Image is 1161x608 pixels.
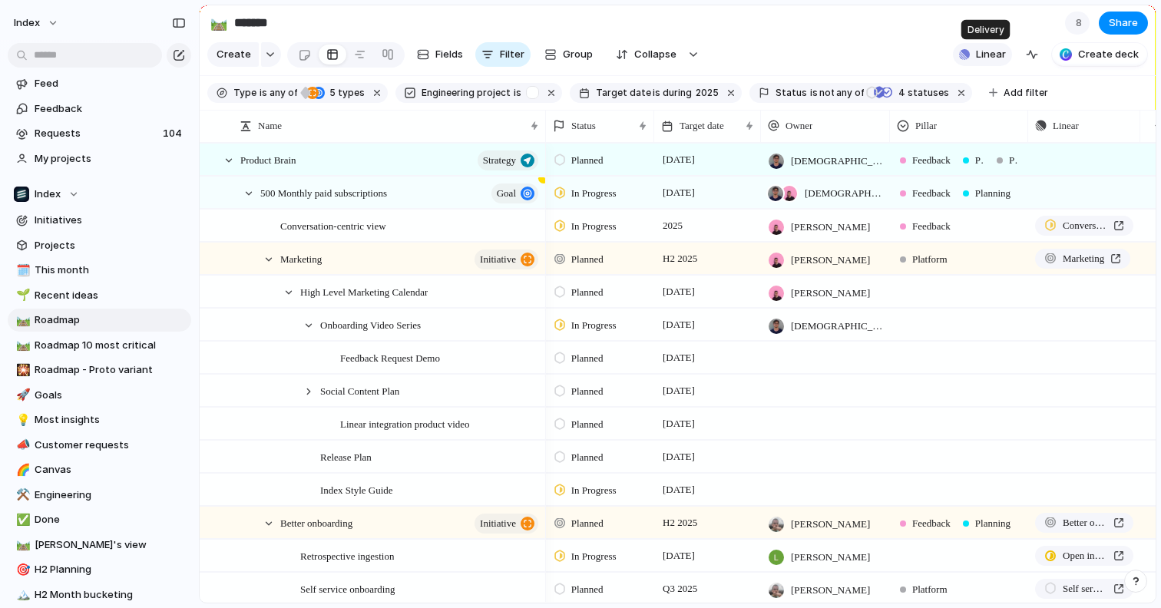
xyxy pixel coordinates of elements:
[8,147,191,170] a: My projects
[340,415,470,432] span: Linear integration product video
[975,153,984,168] span: Planning
[256,84,300,101] button: isany of
[299,84,368,101] button: 5 types
[210,12,227,33] div: 🛤️
[260,183,387,201] span: 500 Monthly paid subscriptions
[233,86,256,100] span: Type
[258,118,282,134] span: Name
[696,86,719,100] span: 2025
[659,382,699,400] span: [DATE]
[8,97,191,121] a: Feedback
[571,318,617,333] span: In Progress
[894,86,949,100] span: statuses
[14,312,29,328] button: 🛤️
[14,487,29,503] button: ⚒️
[1035,216,1133,236] a: Conversation-centric view
[659,415,699,433] span: [DATE]
[818,86,835,100] span: not
[791,253,870,268] span: [PERSON_NAME]
[320,382,399,399] span: Social Content Plan
[1109,15,1138,31] span: Share
[912,582,948,597] span: Platform
[791,319,883,334] span: [DEMOGRAPHIC_DATA][PERSON_NAME]
[659,448,699,466] span: [DATE]
[14,15,40,31] span: Index
[912,186,951,201] span: Feedback
[659,316,699,334] span: [DATE]
[16,411,27,429] div: 💡
[8,259,191,282] div: 🗓️This month
[563,47,593,62] span: Group
[16,436,27,454] div: 📣
[571,516,604,531] span: Planned
[411,42,469,67] button: Fields
[340,349,440,366] span: Feedback Request Demo
[300,580,395,597] span: Self service onboarding
[325,86,365,100] span: types
[659,514,701,532] span: H2 2025
[596,86,651,100] span: Target date
[497,183,516,204] span: Goal
[8,359,191,382] a: 🎇Roadmap - Proto variant
[791,583,870,598] span: [PERSON_NAME]
[260,86,267,100] span: is
[1053,118,1079,134] span: Linear
[16,561,27,579] div: 🎯
[8,334,191,357] div: 🛤️Roadmap 10 most critical
[607,42,684,67] button: Collapse
[14,288,29,303] button: 🌱
[8,72,191,95] a: Feed
[786,118,812,134] span: Owner
[14,338,29,353] button: 🛤️
[478,150,538,170] button: Strategy
[571,219,617,234] span: In Progress
[320,481,393,498] span: Index Style Guide
[571,186,617,201] span: In Progress
[8,583,191,606] div: 🏔️H2 Month bucketing
[14,388,29,403] button: 🚀
[537,42,600,67] button: Group
[980,82,1057,104] button: Add filter
[659,183,699,202] span: [DATE]
[1035,513,1133,533] a: Better onboarding
[912,153,951,168] span: Feedback
[35,263,186,278] span: This month
[35,462,186,477] span: Canvas
[500,47,524,62] span: Filter
[1099,12,1148,35] button: Share
[659,481,699,499] span: [DATE]
[791,286,870,301] span: [PERSON_NAME]
[207,42,259,67] button: Create
[16,486,27,504] div: ⚒️
[912,252,948,267] span: Platform
[571,351,604,366] span: Planned
[8,458,191,481] a: 🌈Canvas
[1052,43,1147,66] button: Create deck
[300,547,394,564] span: Retrospective ingestion
[1035,546,1133,566] a: Open inLinear
[35,213,186,228] span: Initiatives
[163,126,185,141] span: 104
[422,86,511,100] span: Engineering project
[14,438,29,453] button: 📣
[1063,218,1107,233] span: Conversation-centric view
[659,349,699,367] span: [DATE]
[35,537,186,553] span: [PERSON_NAME]'s view
[16,586,27,603] div: 🏔️
[961,20,1011,40] div: Delivery
[480,249,516,270] span: initiative
[8,434,191,457] a: 📣Customer requests
[35,76,186,91] span: Feed
[16,286,27,304] div: 🌱
[14,362,29,378] button: 🎇
[14,587,29,603] button: 🏔️
[680,118,724,134] span: Target date
[659,216,686,235] span: 2025
[571,549,617,564] span: In Progress
[807,84,867,101] button: isnotany of
[659,249,701,268] span: H2 2025
[240,150,296,168] span: Product Brain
